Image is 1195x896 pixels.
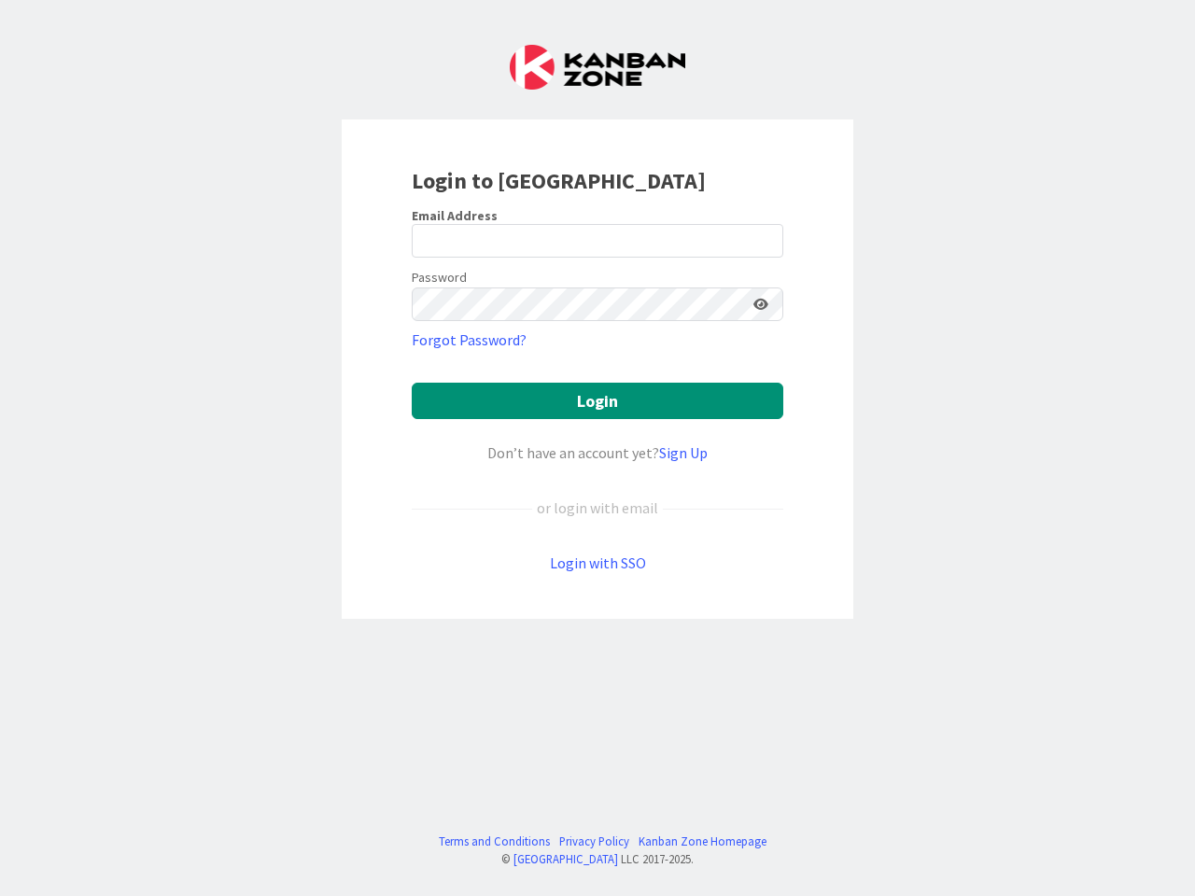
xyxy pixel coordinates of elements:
label: Email Address [412,207,498,224]
a: Privacy Policy [559,833,629,850]
a: [GEOGRAPHIC_DATA] [513,851,618,866]
div: Don’t have an account yet? [412,441,783,464]
a: Kanban Zone Homepage [639,833,766,850]
button: Login [412,383,783,419]
a: Forgot Password? [412,329,527,351]
img: Kanban Zone [510,45,685,90]
label: Password [412,268,467,287]
a: Sign Up [659,443,708,462]
b: Login to [GEOGRAPHIC_DATA] [412,166,706,195]
a: Login with SSO [550,553,646,572]
div: or login with email [532,497,663,519]
a: Terms and Conditions [439,833,550,850]
div: © LLC 2017- 2025 . [429,850,766,868]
